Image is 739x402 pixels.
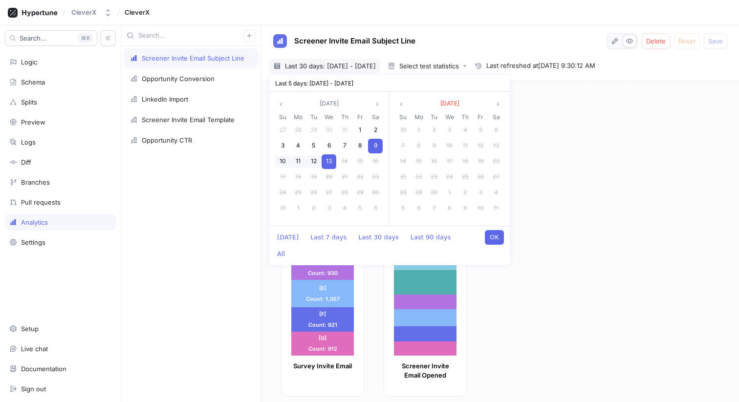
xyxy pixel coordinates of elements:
span: 4 [494,189,498,196]
span: 28 [295,126,302,133]
div: 30 Sep 2025 [426,185,442,201]
span: 1 [417,126,420,133]
div: 18 [458,154,473,169]
div: 11 [458,139,473,153]
span: 9 [374,142,377,149]
div: 30 Jul 2025 [322,123,337,138]
span: 12 [311,157,317,165]
div: 16 Aug 2025 [368,154,383,169]
div: 30 [427,186,441,200]
div: 19 [473,154,488,169]
div: 03 Sep 2025 [322,201,337,216]
div: 02 Aug 2025 [368,123,383,138]
div: Opportunity Conversion [142,75,215,83]
div: 10 Sep 2025 [442,138,457,154]
button: CleverX [67,4,116,21]
div: 29 Jul 2025 [306,123,322,138]
div: 15 Sep 2025 [411,154,427,169]
button: Save [704,33,727,49]
div: 23 Aug 2025 [368,169,383,185]
div: 29 [306,123,321,138]
span: 8 [358,142,362,149]
div: 23 Sep 2025 [426,169,442,185]
span: Tu [310,112,317,122]
div: 01 Aug 2025 [352,123,368,138]
span: 16 [372,157,378,165]
div: 06 Sep 2025 [488,123,504,138]
span: 11 [463,142,468,149]
span: 1 [448,189,451,196]
div: 31 [337,123,352,138]
span: 20 [326,173,333,180]
div: 3 [322,201,336,216]
div: 06 Oct 2025 [411,201,427,216]
div: 28 [396,186,411,200]
button: Last 30 days [353,230,404,245]
span: 29 [310,126,317,133]
div: 2 [458,186,473,200]
span: 1 [359,126,361,133]
div: 12 Aug 2025 [306,154,322,169]
div: 17 [442,154,457,169]
div: 20 [322,170,336,185]
div: 27 Jul 2025 [275,123,291,138]
span: 11 [296,157,301,165]
div: 4 [337,201,352,216]
span: Last 30 days: [DATE] - [DATE] [285,61,376,71]
div: 08 Sep 2025 [411,138,427,154]
div: 04 Aug 2025 [291,138,306,154]
span: 3 [479,189,482,196]
span: 19 [311,173,317,180]
svg: angle left [278,101,284,107]
span: 7 [343,142,347,149]
div: 6 [368,201,383,216]
button: angle left [275,98,287,110]
div: 11 [489,201,503,216]
div: 1 [442,186,457,200]
button: Reset [674,33,700,49]
div: 27 Aug 2025 [322,185,337,201]
div: 14 [337,154,352,169]
button: OK [485,230,504,245]
span: 30 [326,126,333,133]
button: angle right [492,98,504,110]
span: 10 [478,204,484,212]
div: 07 Oct 2025 [426,201,442,216]
span: 31 [400,126,406,133]
span: 7 [433,204,436,212]
span: 15 [357,157,363,165]
button: All [272,247,290,261]
div: 1 [353,123,368,138]
div: 29 Sep 2025 [411,185,427,201]
span: 24 [279,189,286,196]
span: Reset [678,38,696,44]
div: 03 Aug 2025 [275,138,291,154]
span: 8 [417,142,420,149]
span: 5 [358,204,362,212]
span: 22 [357,173,364,180]
div: 29 Aug 2025 [352,185,368,201]
div: 8 [412,139,426,153]
div: 28 [337,186,352,200]
div: 02 Sep 2025 [426,123,442,138]
button: angle right [371,98,383,110]
span: 10 [280,157,286,165]
div: 1 [412,123,426,138]
div: 28 Jul 2025 [291,123,306,138]
div: 18 [291,170,305,185]
div: 6 [489,123,503,138]
div: 10 Aug 2025 [275,154,291,169]
div: 27 Sep 2025 [488,169,504,185]
div: 5 [473,123,488,138]
div: 5 [353,201,368,216]
div: 20 Aug 2025 [322,169,337,185]
div: 12 [473,139,488,153]
div: 6 [322,139,336,153]
div: Logic [21,58,37,66]
span: 27 [493,173,500,180]
span: 17 [280,173,286,180]
div: 04 Sep 2025 [457,123,473,138]
div: 22 [353,170,368,185]
div: 06 Aug 2025 [322,138,337,154]
div: 03 Oct 2025 [473,185,489,201]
